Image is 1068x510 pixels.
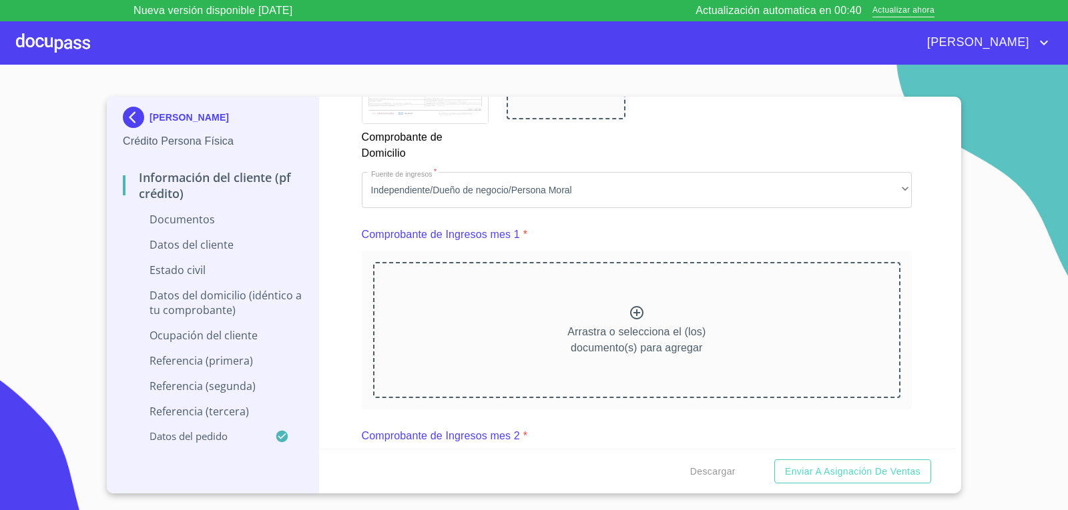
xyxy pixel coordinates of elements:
[685,459,741,484] button: Descargar
[123,212,302,227] p: Documentos
[123,288,302,317] p: Datos del domicilio (idéntico a tu comprobante)
[362,172,912,208] div: Independiente/Dueño de negocio/Persona Moral
[133,3,292,19] p: Nueva versión disponible [DATE]
[690,463,736,480] span: Descargar
[123,328,302,343] p: Ocupación del Cliente
[785,463,920,480] span: Enviar a Asignación de Ventas
[123,429,275,443] p: Datos del pedido
[123,169,302,201] p: Información del cliente (PF crédito)
[123,107,302,133] div: [PERSON_NAME]
[123,353,302,368] p: Referencia (primera)
[774,459,931,484] button: Enviar a Asignación de Ventas
[362,227,520,243] p: Comprobante de Ingresos mes 1
[567,324,706,356] p: Arrastra o selecciona el (los) documento(s) para agregar
[872,4,934,18] span: Actualizar ahora
[917,32,1052,53] button: account of current user
[123,133,302,149] p: Crédito Persona Física
[362,124,487,161] p: Comprobante de Domicilio
[123,404,302,419] p: Referencia (tercera)
[362,428,520,444] p: Comprobante de Ingresos mes 2
[123,263,302,277] p: Estado Civil
[696,3,862,19] p: Actualización automatica en 00:40
[123,379,302,393] p: Referencia (segunda)
[917,32,1036,53] span: [PERSON_NAME]
[123,237,302,252] p: Datos del cliente
[123,107,150,128] img: Docupass spot blue
[150,112,229,123] p: [PERSON_NAME]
